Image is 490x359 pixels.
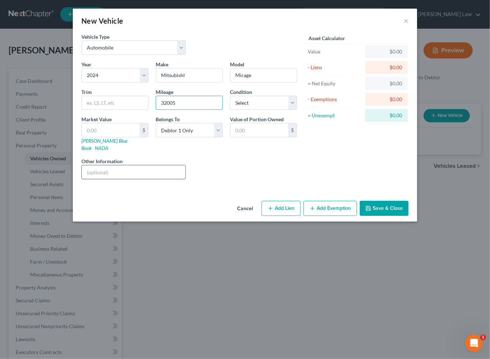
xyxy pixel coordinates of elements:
label: Condition [230,88,252,96]
label: Value of Portion Owned [230,115,284,123]
label: Asset Calculator [308,34,345,42]
span: Make [156,61,168,67]
div: $0.00 [371,80,402,87]
label: Market Value [81,115,112,123]
div: - Liens [308,64,362,71]
button: Add Exemption [303,201,357,216]
button: Cancel [231,202,259,216]
input: (optional) [82,165,185,179]
div: $0.00 [371,112,402,119]
label: Trim [81,88,92,96]
div: $ [288,123,297,137]
input: 0.00 [230,123,288,137]
button: × [404,16,409,25]
div: $0.00 [371,96,402,103]
input: 0.00 [82,123,140,137]
button: Add Lien [262,201,301,216]
input: -- [156,96,222,110]
div: $0.00 [371,64,402,71]
label: Mileage [156,88,173,96]
input: ex. LS, LT, etc [82,96,148,110]
input: ex. Altima [230,69,297,82]
iframe: Intercom live chat [466,335,483,352]
button: Save & Close [360,201,409,216]
span: 1 [480,335,486,340]
a: NADA [95,145,108,151]
div: Value [308,48,362,55]
div: New Vehicle [81,16,123,26]
div: = Net Equity [308,80,362,87]
div: $ [140,123,148,137]
label: Model [230,61,244,68]
span: Belongs To [156,116,180,122]
div: - Exemptions [308,96,362,103]
label: Year [81,61,91,68]
label: Vehicle Type [81,33,109,41]
div: $0.00 [371,48,402,55]
a: [PERSON_NAME] Blue Book [81,138,127,151]
label: Other Information [81,157,123,165]
input: ex. Nissan [156,69,222,82]
div: = Unexempt [308,112,362,119]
